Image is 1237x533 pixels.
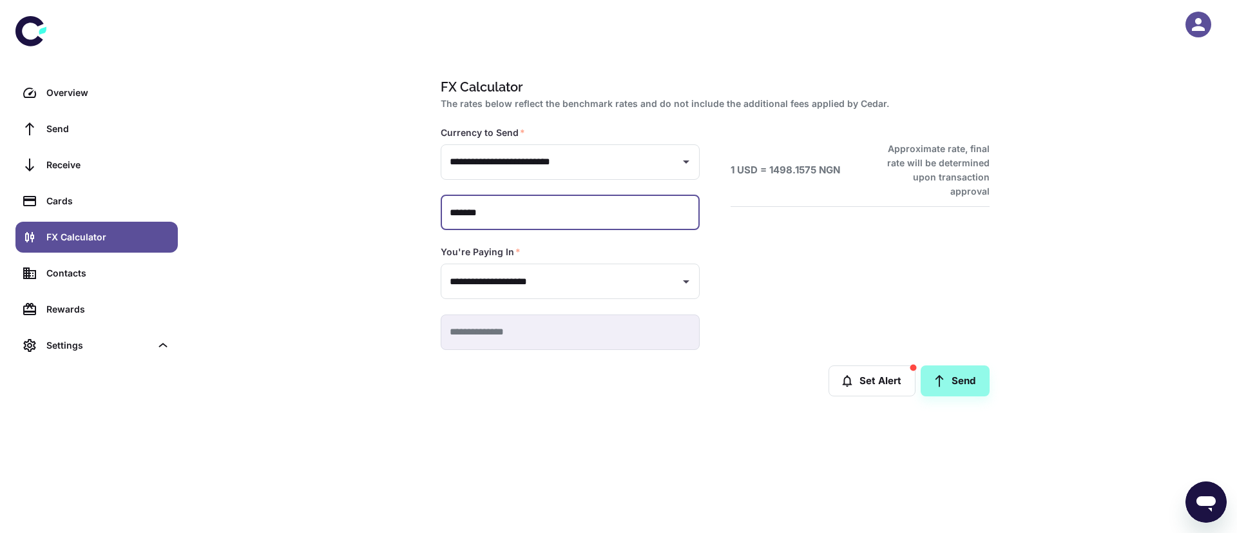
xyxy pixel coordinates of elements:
a: Cards [15,186,178,217]
button: Open [677,153,695,171]
div: Settings [15,330,178,361]
button: Set Alert [829,365,916,396]
div: Cards [46,194,170,208]
div: Rewards [46,302,170,316]
a: Send [15,113,178,144]
a: FX Calculator [15,222,178,253]
iframe: Button to launch messaging window [1185,481,1227,523]
a: Receive [15,150,178,180]
a: Rewards [15,294,178,325]
div: Send [46,122,170,136]
h6: 1 USD = 1498.1575 NGN [731,163,840,178]
label: Currency to Send [441,126,525,139]
div: FX Calculator [46,230,170,244]
label: You're Paying In [441,246,521,258]
h1: FX Calculator [441,77,984,97]
button: Open [677,273,695,291]
a: Contacts [15,258,178,289]
a: Send [921,365,990,396]
div: Contacts [46,266,170,280]
div: Overview [46,86,170,100]
div: Receive [46,158,170,172]
a: Overview [15,77,178,108]
div: Settings [46,338,151,353]
h6: Approximate rate, final rate will be determined upon transaction approval [873,142,990,199]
